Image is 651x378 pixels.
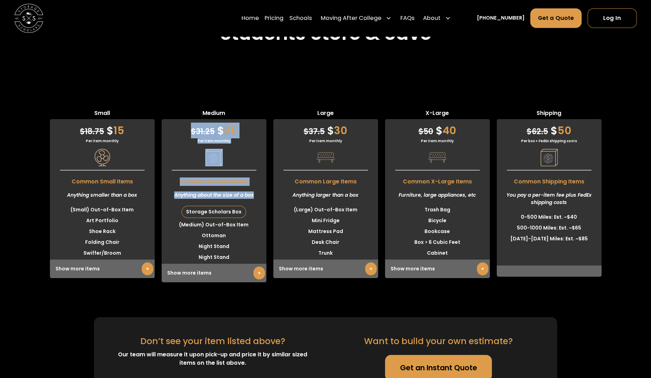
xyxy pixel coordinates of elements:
div: Anything smaller than a box [50,186,155,204]
div: Per item monthly [273,138,378,144]
li: Night Stand [162,241,266,252]
div: You pay a per-item fee plus FedEx shipping costs [497,186,601,212]
li: Folding Chair [50,237,155,248]
div: 15 [50,119,155,138]
li: 500-1000 Miles: Est. ~$65 [497,223,601,233]
li: [DATE]-[DATE] Miles: Est. ~$85 [497,233,601,244]
span: $ [527,126,532,137]
div: 50 [497,119,601,138]
li: (Medium) Out-of-Box Item [162,219,266,230]
img: Storage Scholars main logo [14,3,43,32]
div: Anything about the size of a box [162,186,266,204]
span: 31.25 [191,126,215,137]
span: 37.5 [304,126,325,137]
span: $ [191,126,196,137]
a: Get a Quote [530,8,581,28]
li: Trunk [273,248,378,259]
span: Common Small Items [50,174,155,186]
div: Show more items [273,260,378,278]
img: Pricing Category Icon [94,149,111,166]
a: home [14,3,43,32]
a: + [253,267,265,279]
span: Common Medium Items [162,174,266,186]
span: Common X-Large Items [385,174,490,186]
div: Show more items [50,260,155,278]
div: Moving After College [321,14,382,22]
li: Art Portfolio [50,215,155,226]
li: Ottoman [162,230,266,241]
li: Desk Chair [273,237,378,248]
div: Per item monthly [50,138,155,144]
div: Per item monthly [162,138,266,144]
div: Per item monthly [385,138,490,144]
div: About [420,8,454,28]
span: Common Large Items [273,174,378,186]
div: Furniture, large appliances, etc [385,186,490,204]
a: Pricing [265,8,283,28]
div: Moving After College [318,8,394,28]
img: Pricing Category Icon [317,149,334,166]
span: 62.5 [527,126,548,137]
div: Don’t see your item listed above? [140,335,285,348]
div: Storage Scholars Box [182,206,246,218]
div: 30 [273,119,378,138]
a: Home [241,8,259,28]
a: [PHONE_NUMBER] [477,14,525,22]
li: Cabinet [385,248,490,259]
img: Pricing Category Icon [429,149,446,166]
li: Bookcase [385,226,490,237]
a: FAQs [400,8,414,28]
span: Common Shipping Items [497,174,601,186]
li: Mattress Pad [273,226,378,237]
span: $ [327,123,334,138]
span: Large [273,109,378,119]
img: Pricing Category Icon [540,149,558,166]
div: Want to build your own estimate? [364,335,513,348]
li: Shoe Rack [50,226,155,237]
div: Show more items [162,264,266,282]
li: Box > 6 Cubic Feet [385,237,490,248]
span: Medium [162,109,266,119]
li: 0-500 Miles: Est. ~$40 [497,212,601,223]
li: Swiffer/Broom [50,248,155,259]
li: Bicycle [385,215,490,226]
div: About [423,14,441,22]
div: Show more items [385,260,490,278]
div: 40 [385,119,490,138]
li: Mini Fridge [273,215,378,226]
a: Log In [587,8,637,28]
span: $ [304,126,309,137]
div: Anything larger than a box [273,186,378,204]
span: X-Large [385,109,490,119]
span: $ [106,123,113,138]
h2: Students Store & Save [220,22,431,45]
span: $ [436,123,443,138]
a: Schools [289,8,312,28]
a: + [365,262,377,275]
a: + [142,262,153,275]
div: 25 [162,119,266,138]
span: $ [419,126,423,137]
span: Small [50,109,155,119]
span: $ [550,123,557,138]
div: Per box + FedEx shipping costs [497,138,601,144]
span: $ [80,126,85,137]
span: Shipping [497,109,601,119]
li: Trash Bag [385,204,490,215]
li: Night Stand [162,252,266,263]
li: (Large) Out-of-Box Item [273,204,378,215]
span: 50 [419,126,433,137]
li: (Small) Out-of-Box Item [50,204,155,215]
span: 18.75 [80,126,104,137]
span: $ [217,123,224,138]
img: Pricing Category Icon [205,149,223,166]
a: + [477,262,488,275]
div: Our team will measure it upon pick-up and price it by similar sized items on the list above. [111,350,314,367]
